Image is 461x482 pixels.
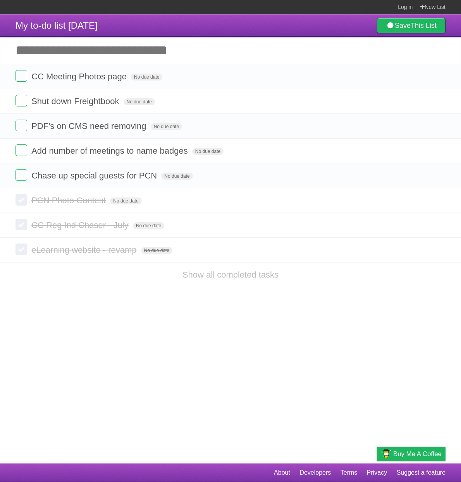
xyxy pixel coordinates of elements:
span: No due date [110,197,141,204]
a: Developers [299,465,331,480]
label: Done [15,95,27,106]
label: Done [15,169,27,181]
span: No due date [192,148,224,155]
a: Terms [341,465,358,480]
span: Add number of meetings to name badges [31,146,190,156]
span: My to-do list [DATE] [15,20,98,31]
a: SaveThis List [377,18,446,33]
a: Show all completed tasks [182,270,279,280]
b: This List [411,22,437,29]
span: Buy me a coffee [393,447,442,461]
label: Done [15,244,27,255]
label: Done [15,144,27,156]
span: No due date [161,173,193,180]
span: Chase up special guests for PCN [31,171,159,180]
span: No due date [151,123,182,130]
span: CC Meeting Photos page [31,72,129,81]
span: No due date [133,222,164,229]
span: No due date [131,74,162,81]
img: Buy me a coffee [381,447,391,460]
label: Done [15,120,27,131]
span: PDF's on CMS need removing [31,121,148,131]
a: About [274,465,290,480]
label: Done [15,219,27,230]
span: eLearning website - revamp [31,245,138,255]
span: No due date [124,98,155,105]
span: PCN Photo Contest [31,196,108,205]
span: Shut down Freightbook [31,96,121,106]
label: Done [15,194,27,206]
label: Done [15,70,27,82]
a: Privacy [367,465,387,480]
a: Buy me a coffee [377,447,446,461]
span: No due date [141,247,172,254]
span: CC Reg Ind Chaser - July [31,220,131,230]
a: Suggest a feature [397,465,446,480]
